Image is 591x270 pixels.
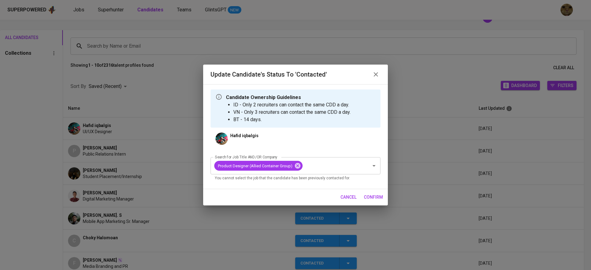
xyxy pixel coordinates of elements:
[233,109,351,116] li: VN - Only 3 recruiters can contact the same CDD a day.
[211,69,327,79] h6: Update Candidate's Status to 'Contacted'
[233,101,351,109] li: ID - Only 2 recruiters can contact the same CDD a day.
[214,161,303,171] div: Product Designer (Allied Container Group)
[370,161,378,170] button: Open
[230,133,259,139] p: Hafid iqbalgis
[215,175,376,181] p: You cannot select the job that the candidate has been previously contacted for.
[215,133,228,145] img: 46e9d0a340f6e1412f2270acbe2bc7dc.jpeg
[338,192,359,203] button: cancel
[226,94,351,101] p: Candidate Ownership Guidelines
[364,193,383,201] span: confirm
[340,193,356,201] span: cancel
[233,116,351,123] li: BT - 14 days.
[214,163,296,169] span: Product Designer (Allied Container Group)
[361,192,385,203] button: confirm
